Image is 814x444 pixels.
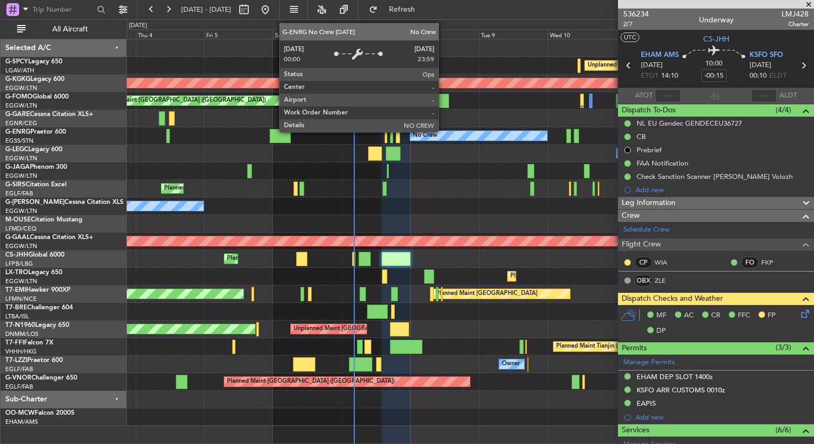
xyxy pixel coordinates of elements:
span: FP [768,310,776,321]
span: G-ENRG [5,129,30,135]
span: 14:10 [661,71,678,81]
span: AC [684,310,694,321]
div: EHAM DEP SLOT 1400z [637,372,713,381]
div: Wed 10 [548,29,616,39]
span: T7-LZZI [5,357,27,364]
span: KSFO SFO [750,50,783,61]
span: LMJ428 [782,9,809,20]
a: T7-EMIHawker 900XP [5,287,70,293]
div: Underway [699,14,734,26]
span: G-KGKG [5,76,30,83]
span: Charter [782,20,809,29]
input: --:-- [655,89,681,102]
span: G-GAAL [5,234,30,241]
div: Prebrief [637,145,662,154]
span: All Aircraft [28,26,112,33]
a: LTBA/ISL [5,313,29,320]
a: EGGW/LTN [5,207,37,215]
a: EGLF/FAB [5,383,33,391]
div: Fri 5 [204,29,273,39]
a: G-GARECessna Citation XLS+ [5,111,93,118]
div: Thu 11 [616,29,685,39]
div: Unplanned Maint [GEOGRAPHIC_DATA] ([GEOGRAPHIC_DATA]) [294,321,469,337]
div: FAA Notification [637,159,688,168]
span: T7-FFI [5,340,24,346]
div: OBX [634,275,652,286]
span: LX-TRO [5,269,28,276]
span: 00:10 [750,71,767,81]
a: DNMM/LOS [5,330,38,338]
div: Owner [502,356,520,372]
div: Add new [636,413,809,422]
button: UTC [621,32,639,42]
a: Schedule Crew [623,225,670,235]
span: Services [622,424,649,437]
div: NL EU Gendec GENDECEU36727 [637,119,742,128]
div: Planned Maint Dusseldorf [510,268,580,284]
input: Trip Number [32,2,94,18]
span: Permits [622,342,647,355]
span: T7-BRE [5,305,27,311]
span: ETOT [641,71,658,81]
span: FFC [738,310,750,321]
span: [DATE] - [DATE] [181,5,231,14]
a: WIA [655,258,679,267]
div: Add new [636,185,809,194]
span: Leg Information [622,197,675,209]
a: EGGW/LTN [5,242,37,250]
div: FO [741,257,759,268]
span: (3/3) [776,342,791,353]
a: EGSS/STN [5,137,34,145]
a: EGGW/LTN [5,172,37,180]
div: KSFO ARR CUSTOMS 0010z [637,385,725,394]
a: EGLF/FAB [5,365,33,373]
span: (6/6) [776,424,791,435]
span: ELDT [769,71,786,81]
a: LFMD/CEQ [5,225,36,233]
span: Dispatch Checks and Weather [622,293,723,305]
div: Unplanned Maint [GEOGRAPHIC_DATA] ([PERSON_NAME] Intl) [588,57,760,73]
a: EGLF/FAB [5,190,33,198]
a: EHAM/AMS [5,418,38,426]
span: G-LEGC [5,146,28,153]
a: T7-FFIFalcon 7X [5,340,53,346]
span: 10:00 [705,59,722,69]
div: CB [637,132,646,141]
a: M-OUSECitation Mustang [5,217,83,223]
div: EAPIS [637,399,656,408]
span: Flight Crew [622,239,661,251]
button: Refresh [364,1,428,18]
span: Refresh [380,6,425,13]
a: G-[PERSON_NAME]Cessna Citation XLS [5,199,124,205]
div: Thu 4 [136,29,205,39]
a: EGGW/LTN [5,154,37,162]
a: T7-BREChallenger 604 [5,305,73,311]
span: G-[PERSON_NAME] [5,199,64,205]
span: CR [711,310,720,321]
a: G-JAGAPhenom 300 [5,164,67,170]
a: EGNR/CEG [5,119,37,127]
div: [DATE] [129,21,147,30]
div: Planned Maint [GEOGRAPHIC_DATA] ([GEOGRAPHIC_DATA]) [227,374,395,390]
a: EGGW/LTN [5,102,37,110]
div: Planned Maint [GEOGRAPHIC_DATA] ([GEOGRAPHIC_DATA]) [227,251,395,267]
div: Tue 9 [479,29,548,39]
a: EGGW/LTN [5,277,37,285]
a: G-KGKGLegacy 600 [5,76,64,83]
a: LX-TROLegacy 650 [5,269,62,276]
div: Sun 7 [341,29,410,39]
a: LGAV/ATH [5,67,34,75]
div: Planned Maint [GEOGRAPHIC_DATA] ([GEOGRAPHIC_DATA]) [164,180,332,196]
span: G-FOMO [5,94,32,100]
span: (4/4) [776,104,791,116]
div: Planned Maint [GEOGRAPHIC_DATA] [436,286,538,302]
div: No Crew [413,128,437,144]
span: T7-EMI [5,287,26,293]
div: Sat 6 [273,29,341,39]
span: [DATE] [750,60,771,71]
a: ZLE [655,276,679,285]
a: G-ENRGPraetor 600 [5,129,66,135]
a: T7-N1960Legacy 650 [5,322,69,328]
span: G-SIRS [5,182,26,188]
span: M-OUSE [5,217,31,223]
